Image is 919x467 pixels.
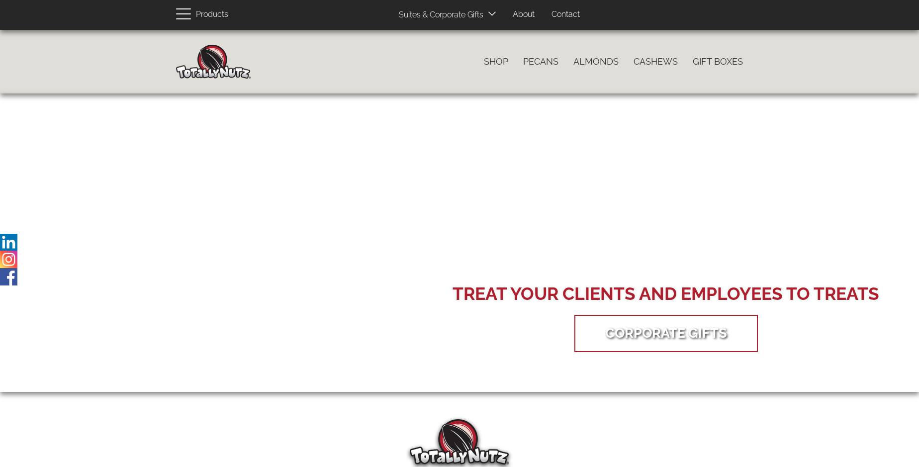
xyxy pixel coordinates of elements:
[176,45,251,79] img: Home
[685,51,750,72] a: Gift Boxes
[453,281,879,306] div: Treat your Clients and Employees to Treats
[566,51,626,72] a: Almonds
[590,317,742,349] a: Corporate Gifts
[544,5,587,24] a: Contact
[626,51,685,72] a: Cashews
[196,7,228,22] span: Products
[476,51,516,72] a: Shop
[410,419,509,465] img: Totally Nutz Logo
[391,5,486,25] a: Suites & Corporate Gifts
[516,51,566,72] a: Pecans
[505,5,542,24] a: About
